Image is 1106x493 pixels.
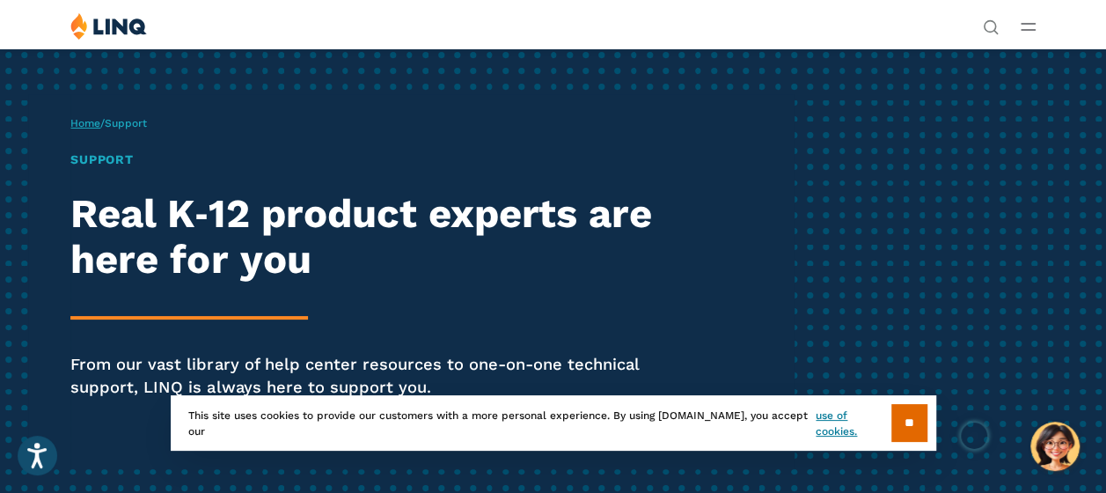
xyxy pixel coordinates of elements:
span: Support [105,117,147,129]
p: From our vast library of help center resources to one-on-one technical support, LINQ is always he... [70,353,678,400]
a: use of cookies. [816,408,890,439]
button: Hello, have a question? Let’s chat. [1030,422,1080,471]
button: Open Search Bar [983,18,999,33]
nav: Utility Navigation [983,12,999,33]
span: / [70,117,147,129]
img: LINQ | K‑12 Software [70,12,147,40]
h2: Real K‑12 product experts are here for you [70,191,678,283]
h1: Support [70,151,678,169]
div: This site uses cookies to provide our customers with a more personal experience. By using [DOMAIN... [171,395,936,451]
a: Home [70,117,100,129]
button: Open Main Menu [1021,17,1036,36]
